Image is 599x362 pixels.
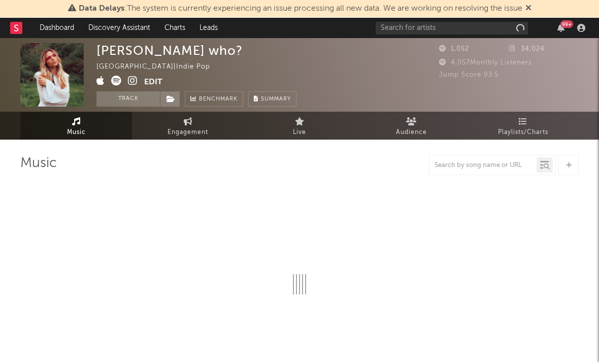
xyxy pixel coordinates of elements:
[293,126,306,139] span: Live
[199,93,238,106] span: Benchmark
[20,112,132,140] a: Music
[261,96,291,102] span: Summary
[560,20,573,28] div: 99 +
[96,43,243,58] div: [PERSON_NAME] who?
[144,76,162,88] button: Edit
[132,112,244,140] a: Engagement
[185,91,243,107] a: Benchmark
[79,5,124,13] span: Data Delays
[248,91,296,107] button: Summary
[168,126,208,139] span: Engagement
[79,5,522,13] span: : The system is currently experiencing an issue processing all new data. We are working on resolv...
[467,112,579,140] a: Playlists/Charts
[32,18,81,38] a: Dashboard
[439,72,498,78] span: Jump Score: 93.5
[96,61,222,73] div: [GEOGRAPHIC_DATA] | Indie Pop
[557,24,564,32] button: 99+
[525,5,531,13] span: Dismiss
[355,112,467,140] a: Audience
[396,126,427,139] span: Audience
[192,18,225,38] a: Leads
[67,126,86,139] span: Music
[376,22,528,35] input: Search for artists
[81,18,157,38] a: Discovery Assistant
[439,59,532,66] span: 4,057 Monthly Listeners
[96,91,160,107] button: Track
[157,18,192,38] a: Charts
[439,46,469,52] span: 1,052
[509,46,545,52] span: 34,024
[498,126,548,139] span: Playlists/Charts
[429,161,537,170] input: Search by song name or URL
[244,112,355,140] a: Live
